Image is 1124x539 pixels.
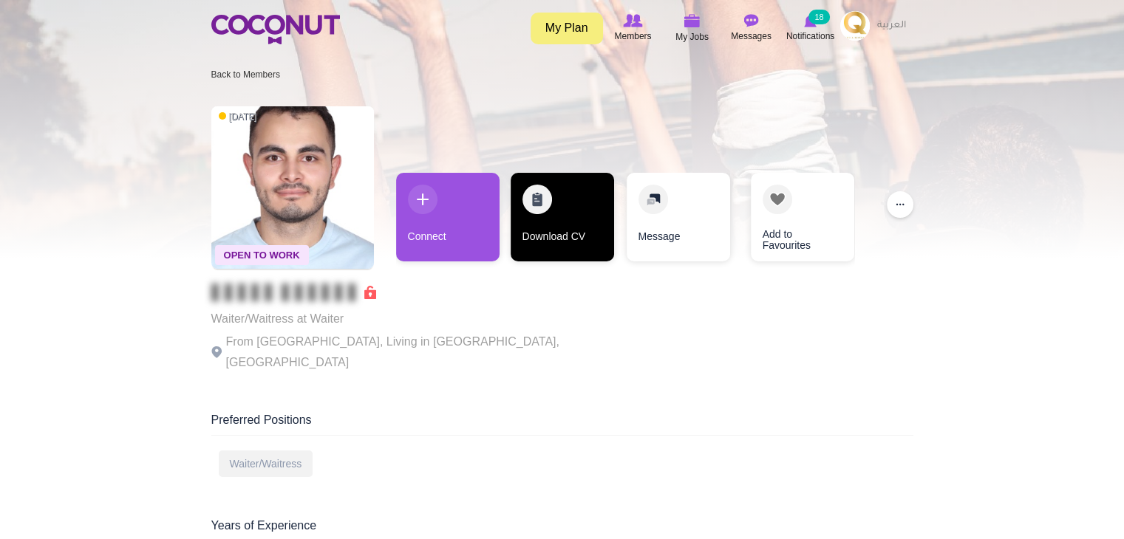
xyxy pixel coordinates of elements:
span: Open To Work [215,245,309,265]
div: 1 / 4 [396,173,500,269]
a: Notifications Notifications 18 [781,11,840,45]
img: Notifications [804,14,817,27]
span: [DATE] [219,111,257,123]
img: Browse Members [623,14,642,27]
a: Download CV [511,173,614,261]
a: My Jobs My Jobs [663,11,722,46]
img: My Jobs [684,14,701,27]
span: My Jobs [675,30,709,44]
div: Waiter/Waitress [219,450,313,477]
a: Add to Favourites [751,173,854,261]
p: From [GEOGRAPHIC_DATA], Living in [GEOGRAPHIC_DATA], [GEOGRAPHIC_DATA] [211,332,618,373]
span: Messages [731,29,772,44]
div: 2 / 4 [511,173,614,269]
a: Message [627,173,730,261]
a: العربية [870,11,913,41]
img: Messages [744,14,759,27]
span: Notifications [786,29,834,44]
a: Connect [396,173,500,261]
p: Waiter/Waitress at Waiter [211,309,618,329]
img: Home [211,15,340,44]
a: My Plan [531,13,603,44]
a: Browse Members Members [604,11,663,45]
div: 4 / 4 [740,173,843,269]
span: Members [614,29,651,44]
a: Back to Members [211,69,280,80]
button: ... [887,191,913,218]
small: 18 [808,10,829,24]
span: Connect to Unlock the Profile [211,285,376,300]
a: Messages Messages [722,11,781,45]
div: 3 / 4 [625,173,729,269]
div: Preferred Positions [211,412,913,436]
